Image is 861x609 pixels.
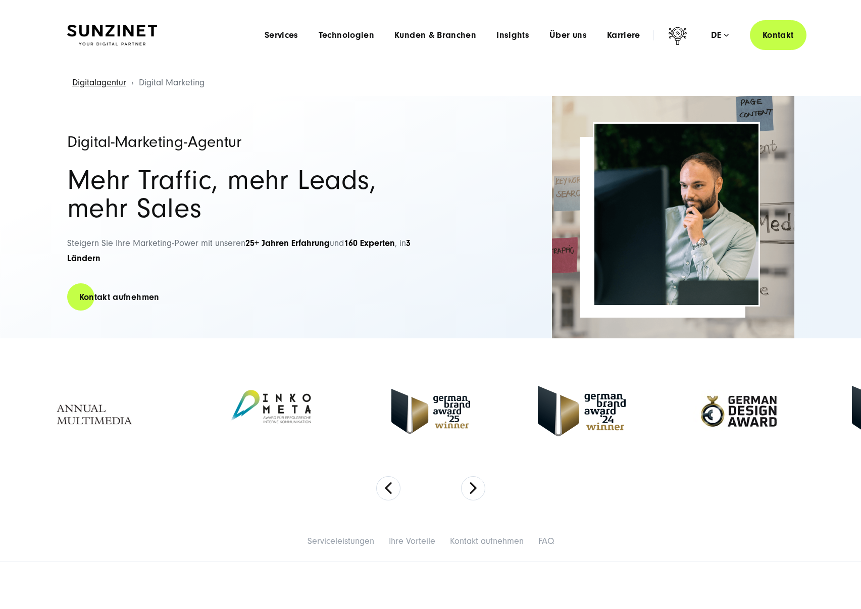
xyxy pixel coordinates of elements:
div: de [711,30,729,40]
img: German Brand Award winner 2025 - Full Service Digital Agentur SUNZINET [391,389,470,434]
img: Full-Service Digitalagentur SUNZINET - Digital Marketing_2 [552,96,794,338]
button: Next [461,476,485,500]
img: Full-Service Digitalagentur SUNZINET - Digital Marketing [594,124,758,305]
strong: 25+ Jahren Erfahrung [245,238,330,248]
a: Kontakt aufnehmen [450,536,524,546]
img: German-Design-Award [693,374,784,449]
a: Digitalagentur [72,77,126,88]
a: Kunden & Branchen [394,30,476,40]
button: Previous [376,476,400,500]
a: Kontakt [750,20,806,50]
img: SUNZINET Full Service Digital Agentur [67,25,157,46]
strong: 160 Experten [344,238,395,248]
span: Digital Marketing [139,77,205,88]
span: Steigern Sie Ihre Marketing-Power mit unseren und , in [67,238,411,264]
a: Technologien [319,30,374,40]
h2: Mehr Traffic, mehr Leads, mehr Sales [67,166,421,223]
a: Über uns [549,30,587,40]
a: Karriere [607,30,640,40]
a: Insights [496,30,529,40]
img: German-Brand-Award - Full Service digital agentur SUNZINET [538,386,626,436]
img: Inkometa Award für interne Kommunikation - Full Service Digitalagentur SUNZINET [218,381,324,441]
a: FAQ [538,536,554,546]
a: Ihre Vorteile [389,536,435,546]
a: Services [265,30,298,40]
a: Serviceleistungen [308,536,374,546]
a: Kontakt aufnehmen [67,283,172,312]
img: Annual Multimedia Awards - Full Service Digitalagentur SUNZINET [44,381,150,441]
h1: Digital-Marketing-Agentur [67,134,421,150]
